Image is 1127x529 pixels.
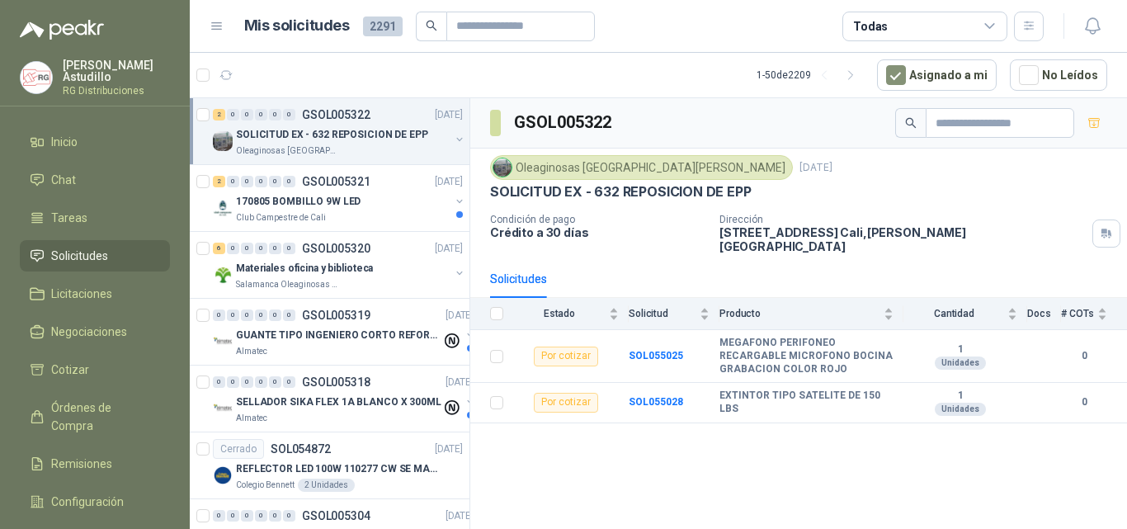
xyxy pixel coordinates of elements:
[51,361,89,379] span: Cotizar
[629,298,719,330] th: Solicitud
[490,214,706,225] p: Condición de pago
[213,309,225,321] div: 0
[255,109,267,120] div: 0
[20,126,170,158] a: Inicio
[213,131,233,151] img: Company Logo
[719,298,903,330] th: Producto
[236,328,441,343] p: GUANTE TIPO INGENIERO CORTO REFORZADO
[190,432,469,499] a: CerradoSOL054872[DATE] Company LogoREFLECTOR LED 100W 110277 CW SE MARCA: PILA BY PHILIPSColegio ...
[302,376,370,388] p: GSOL005318
[935,403,986,416] div: Unidades
[241,109,253,120] div: 0
[236,127,428,143] p: SOLICITUD EX - 632 REPOSICION DE EPP
[283,309,295,321] div: 0
[1061,394,1107,410] b: 0
[51,133,78,151] span: Inicio
[1061,348,1107,364] b: 0
[213,305,477,358] a: 0 0 0 0 0 0 GSOL005319[DATE] Company LogoGUANTE TIPO INGENIERO CORTO REFORZADOAlmatec
[799,160,832,176] p: [DATE]
[20,316,170,347] a: Negociaciones
[903,343,1017,357] b: 1
[363,17,403,36] span: 2291
[269,176,281,187] div: 0
[1061,308,1094,319] span: # COTs
[493,158,512,177] img: Company Logo
[20,278,170,309] a: Licitaciones
[877,59,997,91] button: Asignado a mi
[302,510,370,522] p: GSOL005304
[435,107,463,123] p: [DATE]
[63,86,170,96] p: RG Distribuciones
[302,243,370,254] p: GSOL005320
[534,393,598,413] div: Por cotizar
[490,183,752,201] p: SOLICITUD EX - 632 REPOSICION DE EPP
[446,308,474,324] p: [DATE]
[629,396,683,408] a: SOL055028
[514,110,614,135] h3: GSOL005322
[20,20,104,40] img: Logo peakr
[435,442,463,457] p: [DATE]
[435,174,463,190] p: [DATE]
[236,479,295,492] p: Colegio Bennett
[935,357,986,370] div: Unidades
[20,448,170,479] a: Remisiones
[236,261,373,276] p: Materiales oficina y biblioteca
[213,239,466,291] a: 6 0 0 0 0 0 GSOL005320[DATE] Company LogoMateriales oficina y bibliotecaSalamanca Oleaginosas SAS
[719,337,894,375] b: MEGAFONO PERIFONEO RECARGABLE MICROFONO BOCINA GRABACION COLOR ROJO
[757,62,864,88] div: 1 - 50 de 2209
[241,309,253,321] div: 0
[255,510,267,522] div: 0
[21,62,52,93] img: Company Logo
[213,172,466,224] a: 2 0 0 0 0 0 GSOL005321[DATE] Company Logo170805 BOMBILLO 9W LEDClub Campestre de Cali
[283,243,295,254] div: 0
[236,394,441,410] p: SELLADOR SIKA FLEX 1A BLANCO X 300ML
[534,347,598,366] div: Por cotizar
[255,243,267,254] div: 0
[51,399,154,435] span: Órdenes de Compra
[227,243,239,254] div: 0
[719,214,1086,225] p: Dirección
[903,308,1004,319] span: Cantidad
[20,354,170,385] a: Cotizar
[213,439,264,459] div: Cerrado
[241,176,253,187] div: 0
[244,14,350,38] h1: Mis solicitudes
[269,309,281,321] div: 0
[213,465,233,485] img: Company Logo
[213,243,225,254] div: 6
[269,510,281,522] div: 0
[269,376,281,388] div: 0
[20,240,170,272] a: Solicitudes
[227,309,239,321] div: 0
[213,510,225,522] div: 0
[513,298,629,330] th: Estado
[629,350,683,361] a: SOL055025
[255,176,267,187] div: 0
[490,225,706,239] p: Crédito a 30 días
[241,510,253,522] div: 0
[20,392,170,442] a: Órdenes de Compra
[719,390,894,415] b: EXTINTOR TIPO SATELITE DE 150 LBS
[513,308,606,319] span: Estado
[236,412,267,425] p: Almatec
[283,376,295,388] div: 0
[435,241,463,257] p: [DATE]
[1061,298,1127,330] th: # COTs
[51,285,112,303] span: Licitaciones
[302,176,370,187] p: GSOL005321
[269,243,281,254] div: 0
[1010,59,1107,91] button: No Leídos
[213,198,233,218] img: Company Logo
[241,243,253,254] div: 0
[255,376,267,388] div: 0
[213,176,225,187] div: 2
[629,308,696,319] span: Solicitud
[903,390,1017,403] b: 1
[255,309,267,321] div: 0
[227,376,239,388] div: 0
[302,309,370,321] p: GSOL005319
[719,308,880,319] span: Producto
[236,461,441,477] p: REFLECTOR LED 100W 110277 CW SE MARCA: PILA BY PHILIPS
[236,194,361,210] p: 170805 BOMBILLO 9W LED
